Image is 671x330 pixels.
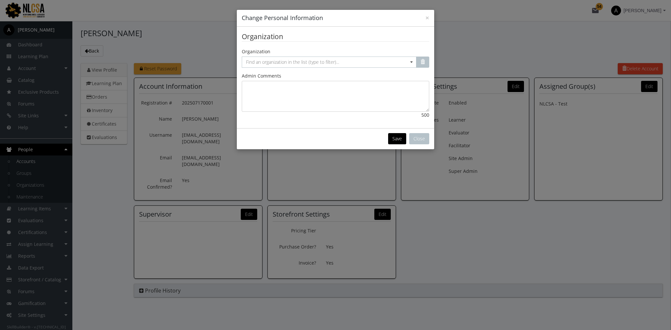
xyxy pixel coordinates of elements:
button: × [425,14,429,21]
span: Find an organization in the list (type to filter)... [246,59,339,65]
button: Close [409,133,429,144]
span: 500 [421,112,429,118]
legend: Organization [242,32,429,42]
h4: Change Personal Information [242,14,429,22]
button: Save [388,133,406,144]
span: Select box activate [242,57,416,68]
label: Organization [242,48,270,55]
label: Admin Comments [242,73,281,79]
